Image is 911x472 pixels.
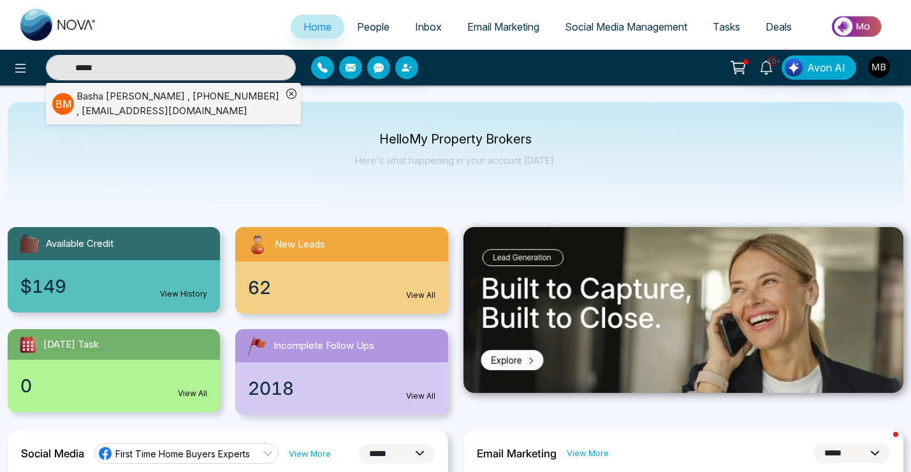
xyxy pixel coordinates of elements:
[455,15,552,39] a: Email Marketing
[275,237,325,252] span: New Leads
[807,60,845,75] span: Avon AI
[463,227,904,393] img: .
[406,390,435,402] a: View All
[20,9,97,41] img: Nova CRM Logo
[228,329,455,415] a: Incomplete Follow Ups2018View All
[289,448,331,460] a: View More
[228,227,455,314] a: New Leads62View All
[357,20,390,33] span: People
[52,93,74,115] p: B M
[20,372,32,399] span: 0
[291,15,344,39] a: Home
[178,388,207,399] a: View All
[303,20,332,33] span: Home
[415,20,442,33] span: Inbox
[467,20,539,33] span: Email Marketing
[18,232,41,255] img: availableCredit.svg
[552,15,700,39] a: Social Media Management
[245,232,270,256] img: newLeads.svg
[753,15,805,39] a: Deals
[782,55,856,80] button: Avon AI
[43,337,99,352] span: [DATE] Task
[46,237,113,251] span: Available Credit
[245,334,268,357] img: followUps.svg
[700,15,753,39] a: Tasks
[20,273,66,300] span: $149
[355,134,556,145] p: Hello My Property Brokers
[868,429,898,459] iframe: Intercom live chat
[402,15,455,39] a: Inbox
[567,447,609,459] a: View More
[565,20,687,33] span: Social Media Management
[766,55,778,67] span: 10+
[344,15,402,39] a: People
[868,56,890,78] img: User Avatar
[160,288,207,300] a: View History
[811,12,903,41] img: Market-place.gif
[355,155,556,166] p: Here's what happening in your account [DATE].
[248,274,271,301] span: 62
[21,447,84,460] h2: Social Media
[18,334,38,355] img: todayTask.svg
[751,55,782,78] a: 10+
[273,339,374,353] span: Incomplete Follow Ups
[766,20,792,33] span: Deals
[477,447,557,460] h2: Email Marketing
[77,89,282,118] div: Basha [PERSON_NAME] , [PHONE_NUMBER] , [EMAIL_ADDRESS][DOMAIN_NAME]
[785,59,803,77] img: Lead Flow
[713,20,740,33] span: Tasks
[406,290,435,301] a: View All
[248,375,294,402] span: 2018
[115,448,250,460] span: First Time Home Buyers Experts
